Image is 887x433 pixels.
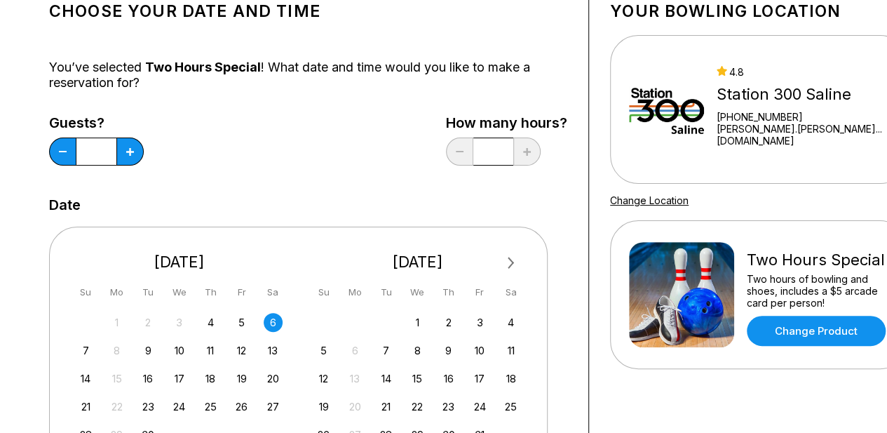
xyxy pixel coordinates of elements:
[139,397,158,416] div: Choose Tuesday, September 23rd, 2025
[139,369,158,388] div: Choose Tuesday, September 16th, 2025
[377,397,395,416] div: Choose Tuesday, October 21st, 2025
[439,313,458,332] div: Choose Thursday, October 2nd, 2025
[264,313,283,332] div: Choose Saturday, September 6th, 2025
[408,283,427,302] div: We
[71,253,288,272] div: [DATE]
[377,369,395,388] div: Choose Tuesday, October 14th, 2025
[500,252,522,274] button: Next Month
[170,313,189,332] div: Not available Wednesday, September 3rd, 2025
[501,283,520,302] div: Sa
[76,397,95,416] div: Choose Sunday, September 21st, 2025
[170,283,189,302] div: We
[346,397,365,416] div: Not available Monday, October 20th, 2025
[49,197,81,213] label: Date
[232,397,251,416] div: Choose Friday, September 26th, 2025
[76,341,95,360] div: Choose Sunday, September 7th, 2025
[139,341,158,360] div: Choose Tuesday, September 9th, 2025
[107,397,126,416] div: Not available Monday, September 22nd, 2025
[201,369,220,388] div: Choose Thursday, September 18th, 2025
[446,115,567,131] label: How many hours?
[470,369,489,388] div: Choose Friday, October 17th, 2025
[439,283,458,302] div: Th
[232,283,251,302] div: Fr
[201,397,220,416] div: Choose Thursday, September 25th, 2025
[501,341,520,360] div: Choose Saturday, October 11th, 2025
[76,283,95,302] div: Su
[76,369,95,388] div: Choose Sunday, September 14th, 2025
[610,194,689,206] a: Change Location
[264,369,283,388] div: Choose Saturday, September 20th, 2025
[377,341,395,360] div: Choose Tuesday, October 7th, 2025
[107,369,126,388] div: Not available Monday, September 15th, 2025
[346,341,365,360] div: Not available Monday, October 6th, 2025
[264,341,283,360] div: Choose Saturday, September 13th, 2025
[408,313,427,332] div: Choose Wednesday, October 1st, 2025
[232,313,251,332] div: Choose Friday, September 5th, 2025
[314,341,333,360] div: Choose Sunday, October 5th, 2025
[139,313,158,332] div: Not available Tuesday, September 2nd, 2025
[264,397,283,416] div: Choose Saturday, September 27th, 2025
[170,397,189,416] div: Choose Wednesday, September 24th, 2025
[470,313,489,332] div: Choose Friday, October 3rd, 2025
[201,313,220,332] div: Choose Thursday, September 4th, 2025
[408,341,427,360] div: Choose Wednesday, October 8th, 2025
[49,115,144,131] label: Guests?
[314,369,333,388] div: Choose Sunday, October 12th, 2025
[501,397,520,416] div: Choose Saturday, October 25th, 2025
[49,1,567,21] h1: Choose your Date and time
[170,369,189,388] div: Choose Wednesday, September 17th, 2025
[439,341,458,360] div: Choose Thursday, October 9th, 2025
[408,369,427,388] div: Choose Wednesday, October 15th, 2025
[107,313,126,332] div: Not available Monday, September 1st, 2025
[139,283,158,302] div: Tu
[107,283,126,302] div: Mo
[201,341,220,360] div: Choose Thursday, September 11th, 2025
[314,397,333,416] div: Choose Sunday, October 19th, 2025
[439,369,458,388] div: Choose Thursday, October 16th, 2025
[201,283,220,302] div: Th
[145,60,261,74] span: Two Hours Special
[629,57,704,162] img: Station 300 Saline
[346,369,365,388] div: Not available Monday, October 13th, 2025
[470,397,489,416] div: Choose Friday, October 24th, 2025
[470,283,489,302] div: Fr
[107,341,126,360] div: Not available Monday, September 8th, 2025
[309,253,527,272] div: [DATE]
[377,283,395,302] div: Tu
[346,283,365,302] div: Mo
[49,60,567,91] div: You’ve selected ! What date and time would you like to make a reservation for?
[314,283,333,302] div: Su
[232,369,251,388] div: Choose Friday, September 19th, 2025
[747,316,886,346] a: Change Product
[439,397,458,416] div: Choose Thursday, October 23rd, 2025
[501,313,520,332] div: Choose Saturday, October 4th, 2025
[501,369,520,388] div: Choose Saturday, October 18th, 2025
[629,242,734,347] img: Two Hours Special
[170,341,189,360] div: Choose Wednesday, September 10th, 2025
[232,341,251,360] div: Choose Friday, September 12th, 2025
[470,341,489,360] div: Choose Friday, October 10th, 2025
[264,283,283,302] div: Sa
[408,397,427,416] div: Choose Wednesday, October 22nd, 2025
